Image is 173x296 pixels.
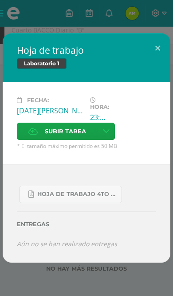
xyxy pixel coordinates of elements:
[90,112,107,122] div: 23:00
[17,221,156,228] label: Entregas
[17,106,83,116] div: [DATE][PERSON_NAME]
[19,186,122,203] a: hoja de trabajo 4to baco.pdf
[27,97,49,104] span: Fecha:
[90,104,109,110] span: Hora:
[17,142,156,150] span: * El tamaño máximo permitido es 50 MB
[45,123,86,140] span: Subir tarea
[17,58,67,69] span: Laboratorio 1
[17,240,117,248] i: Aún no se han realizado entregas
[37,191,117,198] span: hoja de trabajo 4to baco.pdf
[17,44,156,56] h2: Hoja de trabajo
[145,33,170,64] button: Close (Esc)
